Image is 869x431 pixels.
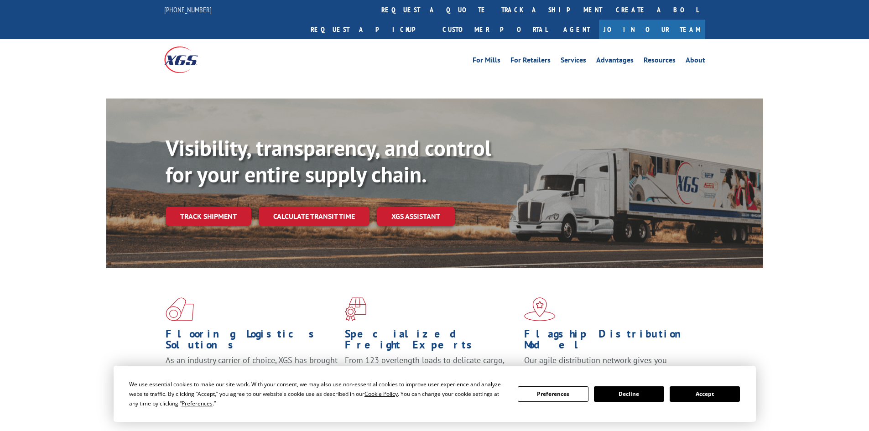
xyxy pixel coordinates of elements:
h1: Flagship Distribution Model [524,328,697,355]
a: Services [561,57,586,67]
a: XGS ASSISTANT [377,207,455,226]
b: Visibility, transparency, and control for your entire supply chain. [166,134,491,188]
span: Cookie Policy [364,390,398,398]
a: Calculate transit time [259,207,369,226]
img: xgs-icon-total-supply-chain-intelligence-red [166,297,194,321]
div: Cookie Consent Prompt [114,366,756,422]
h1: Flooring Logistics Solutions [166,328,338,355]
a: For Retailers [510,57,551,67]
a: Track shipment [166,207,251,226]
a: [PHONE_NUMBER] [164,5,212,14]
a: Agent [554,20,599,39]
h1: Specialized Freight Experts [345,328,517,355]
span: As an industry carrier of choice, XGS has brought innovation and dedication to flooring logistics... [166,355,338,387]
a: Request a pickup [304,20,436,39]
a: About [686,57,705,67]
div: We use essential cookies to make our site work. With your consent, we may also use non-essential ... [129,379,507,408]
span: Preferences [182,400,213,407]
p: From 123 overlength loads to delicate cargo, our experienced staff knows the best way to move you... [345,355,517,395]
img: xgs-icon-flagship-distribution-model-red [524,297,556,321]
button: Decline [594,386,664,402]
a: For Mills [473,57,500,67]
a: Customer Portal [436,20,554,39]
button: Accept [670,386,740,402]
a: Resources [644,57,676,67]
img: xgs-icon-focused-on-flooring-red [345,297,366,321]
button: Preferences [518,386,588,402]
a: Advantages [596,57,634,67]
span: Our agile distribution network gives you nationwide inventory management on demand. [524,355,692,376]
a: Join Our Team [599,20,705,39]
